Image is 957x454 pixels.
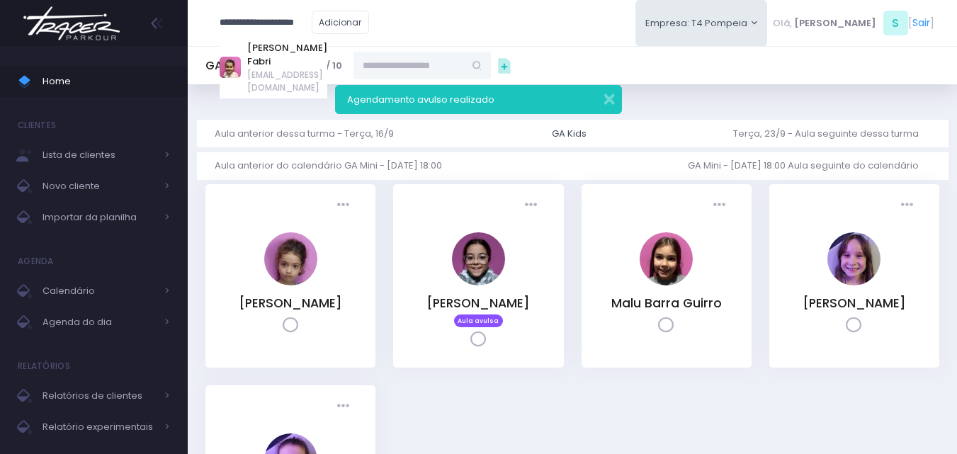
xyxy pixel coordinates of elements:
[239,295,342,312] a: [PERSON_NAME]
[205,59,249,73] h5: GA Kids
[773,16,792,30] span: Olá,
[43,146,156,164] span: Lista de clientes
[767,7,939,39] div: [ ]
[264,276,317,289] a: Emilia Rodrigues
[18,352,70,380] h4: Relatórios
[247,41,327,69] a: [PERSON_NAME] Fabri
[18,111,56,140] h4: Clientes
[43,313,156,331] span: Agenda do dia
[912,16,930,30] a: Sair
[452,232,505,285] img: Lorena Henrique
[312,11,370,34] a: Adicionar
[43,387,156,405] span: Relatórios de clientes
[688,152,930,180] a: GA Mini - [DATE] 18:00 Aula seguinte do calendário
[640,276,693,289] a: Malu Barra Guirro
[611,295,722,312] a: Malu Barra Guirro
[43,177,156,195] span: Novo cliente
[43,282,156,300] span: Calendário
[347,93,494,106] span: Agendamento avulso realizado
[247,69,327,94] span: [EMAIL_ADDRESS][DOMAIN_NAME]
[794,16,876,30] span: [PERSON_NAME]
[264,232,317,285] img: Emilia Rodrigues
[452,276,505,289] a: Lorena Henrique
[883,11,908,35] span: S
[454,314,503,327] span: Aula avulsa
[426,295,530,312] a: [PERSON_NAME]
[733,120,930,147] a: Terça, 23/9 - Aula seguinte dessa turma
[827,276,880,289] a: Melissa Gouveia
[18,247,54,276] h4: Agenda
[215,120,405,147] a: Aula anterior dessa turma - Terça, 16/9
[43,72,170,91] span: Home
[317,59,342,72] strong: 5 / 10
[552,127,587,141] div: GA Kids
[827,232,880,285] img: Melissa Gouveia
[43,208,156,227] span: Importar da planilha
[640,232,693,285] img: Malu Barra Guirro
[215,152,453,180] a: Aula anterior do calendário GA Mini - [DATE] 18:00
[43,418,156,436] span: Relatório experimentais
[803,295,906,312] a: [PERSON_NAME]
